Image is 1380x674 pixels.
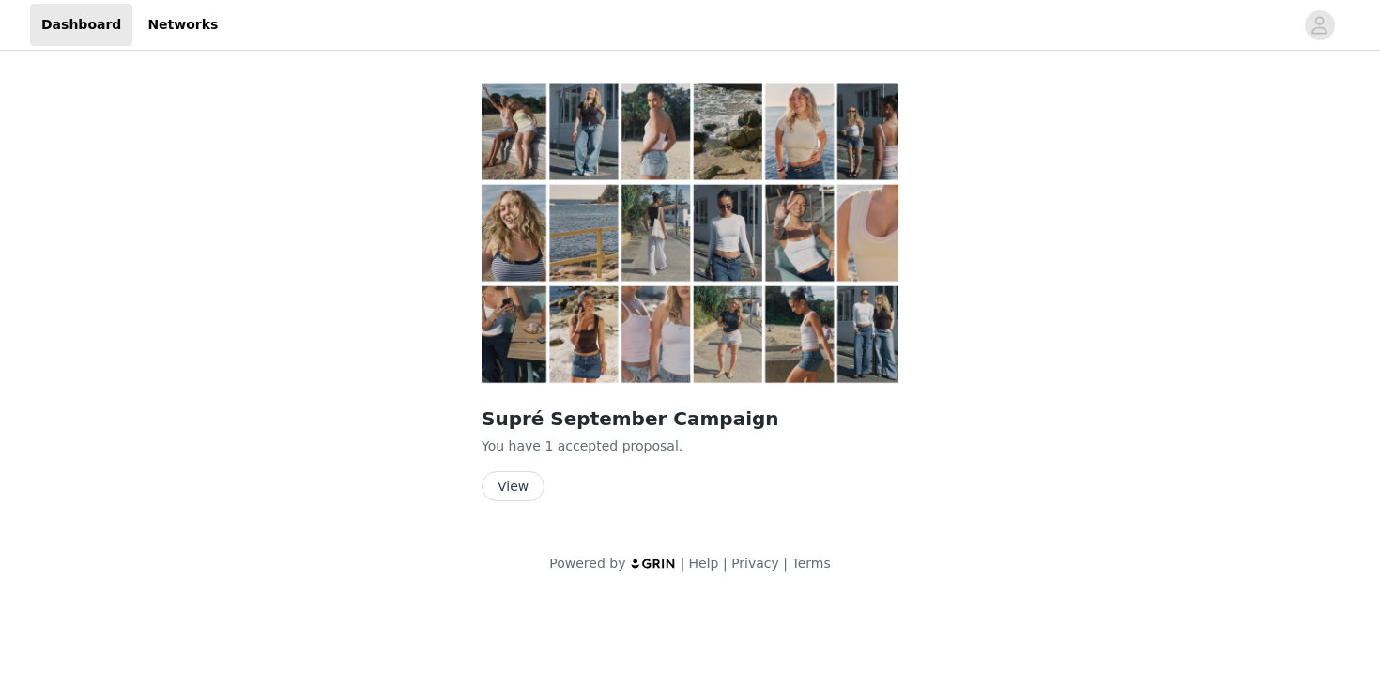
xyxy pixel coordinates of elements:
[30,4,132,46] a: Dashboard
[482,405,898,433] h2: Supré September Campaign
[136,4,229,46] a: Networks
[482,471,544,501] button: View
[1311,10,1328,40] div: avatar
[689,556,719,571] a: Help
[681,556,685,571] span: |
[723,556,728,571] span: |
[783,556,788,571] span: |
[791,556,830,571] a: Terms
[482,437,898,456] p: You have 1 accepted proposal .
[549,556,625,571] span: Powered by
[482,77,898,390] img: Factorie&Supre
[482,480,544,494] a: View
[731,556,779,571] a: Privacy
[630,558,677,570] img: logo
